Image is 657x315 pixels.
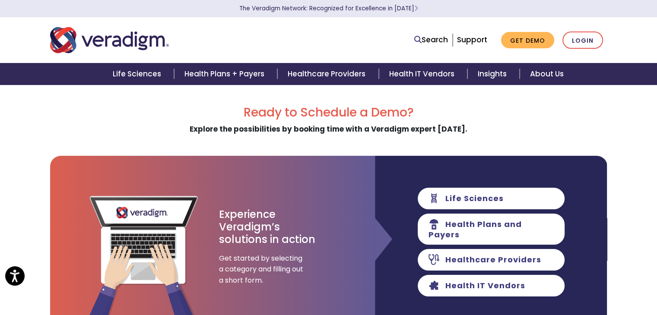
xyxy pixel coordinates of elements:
span: Get started by selecting a category and filling out a short form. [219,253,305,286]
a: Insights [467,63,520,85]
a: Healthcare Providers [277,63,378,85]
a: Health Plans + Payers [174,63,277,85]
a: Life Sciences [102,63,174,85]
a: Health IT Vendors [379,63,467,85]
a: The Veradigm Network: Recognized for Excellence in [DATE]Learn More [239,4,418,13]
a: Get Demo [501,32,554,49]
img: Veradigm logo [50,26,169,54]
a: About Us [520,63,574,85]
a: Login [562,31,603,49]
a: Search [414,34,448,46]
span: Learn More [414,4,418,13]
h3: Experience Veradigm’s solutions in action [219,208,316,246]
a: Support [457,35,487,45]
strong: Explore the possibilities by booking time with a Veradigm expert [DATE]. [190,124,467,134]
h2: Ready to Schedule a Demo? [50,105,607,120]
